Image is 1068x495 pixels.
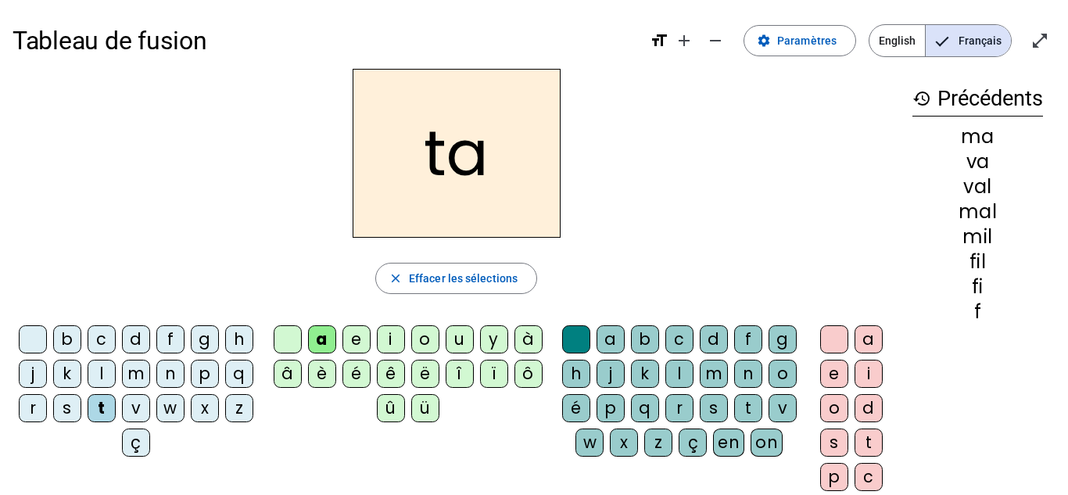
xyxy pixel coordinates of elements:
div: q [631,394,659,422]
div: ô [514,360,543,388]
button: Entrer en plein écran [1024,25,1055,56]
div: mal [912,203,1043,221]
div: k [631,360,659,388]
mat-icon: add [675,31,693,50]
span: English [869,25,925,56]
div: ç [679,429,707,457]
div: p [820,463,848,491]
div: p [597,394,625,422]
div: h [225,325,253,353]
div: m [700,360,728,388]
div: en [713,429,744,457]
div: û [377,394,405,422]
div: fil [912,253,1043,271]
h1: Tableau de fusion [13,16,637,66]
div: v [769,394,797,422]
div: f [734,325,762,353]
div: a [855,325,883,353]
div: ï [480,360,508,388]
div: c [88,325,116,353]
div: ü [411,394,439,422]
div: x [191,394,219,422]
div: mil [912,228,1043,246]
div: g [191,325,219,353]
div: f [156,325,185,353]
div: p [191,360,219,388]
mat-button-toggle-group: Language selection [869,24,1012,57]
button: Diminuer la taille de la police [700,25,731,56]
div: f [912,303,1043,321]
div: b [631,325,659,353]
div: o [411,325,439,353]
div: y [480,325,508,353]
div: i [377,325,405,353]
div: e [342,325,371,353]
h3: Précédents [912,81,1043,117]
div: î [446,360,474,388]
div: d [122,325,150,353]
div: é [562,394,590,422]
div: m [122,360,150,388]
mat-icon: close [389,271,403,285]
div: n [156,360,185,388]
div: d [855,394,883,422]
div: j [19,360,47,388]
div: a [308,325,336,353]
div: r [19,394,47,422]
div: e [820,360,848,388]
div: j [597,360,625,388]
div: d [700,325,728,353]
div: è [308,360,336,388]
mat-icon: settings [757,34,771,48]
div: z [225,394,253,422]
div: ç [122,429,150,457]
div: â [274,360,302,388]
mat-icon: format_size [650,31,668,50]
div: q [225,360,253,388]
div: é [342,360,371,388]
div: val [912,178,1043,196]
div: z [644,429,672,457]
span: Français [926,25,1011,56]
mat-icon: remove [706,31,725,50]
div: ma [912,127,1043,146]
div: o [769,360,797,388]
div: c [855,463,883,491]
button: Paramètres [744,25,856,56]
div: i [855,360,883,388]
div: v [122,394,150,422]
div: ë [411,360,439,388]
mat-icon: open_in_full [1030,31,1049,50]
div: u [446,325,474,353]
div: l [88,360,116,388]
div: b [53,325,81,353]
div: g [769,325,797,353]
div: s [53,394,81,422]
button: Augmenter la taille de la police [668,25,700,56]
h2: ta [353,69,561,238]
div: c [665,325,693,353]
div: s [820,429,848,457]
span: Effacer les sélections [409,269,518,288]
div: n [734,360,762,388]
div: k [53,360,81,388]
div: w [156,394,185,422]
div: on [751,429,783,457]
div: x [610,429,638,457]
button: Effacer les sélections [375,263,537,294]
div: t [88,394,116,422]
div: l [665,360,693,388]
div: s [700,394,728,422]
div: ê [377,360,405,388]
span: Paramètres [777,31,837,50]
mat-icon: history [912,89,931,108]
div: o [820,394,848,422]
div: r [665,394,693,422]
div: fi [912,278,1043,296]
div: va [912,152,1043,171]
div: à [514,325,543,353]
div: h [562,360,590,388]
div: w [575,429,604,457]
div: t [734,394,762,422]
div: a [597,325,625,353]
